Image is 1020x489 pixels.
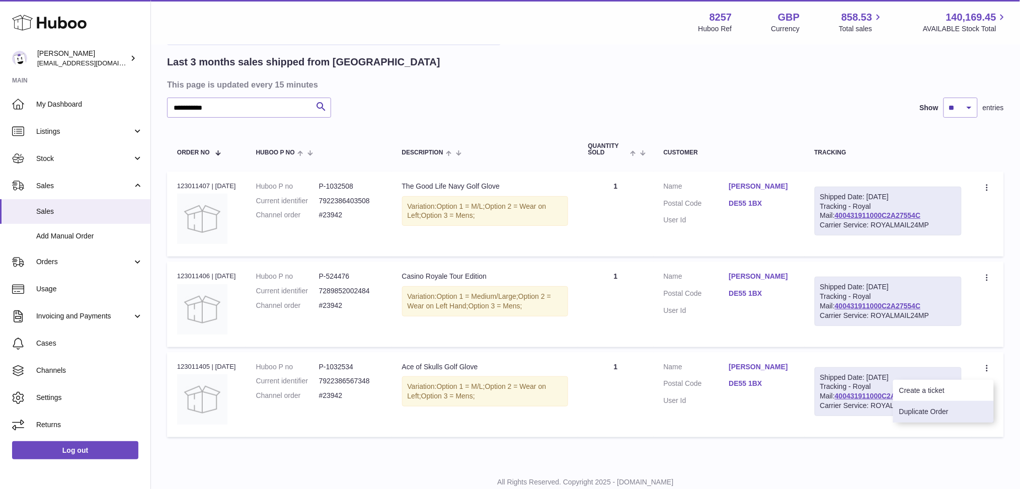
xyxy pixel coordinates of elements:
[319,362,382,372] dd: P-1032534
[771,24,800,34] div: Currency
[319,272,382,281] dd: P-524476
[820,311,956,320] div: Carrier Service: ROYALMAIL24MP
[729,199,795,208] a: DE55 1BX
[37,49,128,68] div: [PERSON_NAME]
[698,24,732,34] div: Huboo Ref
[923,11,1008,34] a: 140,169.45 AVAILABLE Stock Total
[256,391,319,400] dt: Channel order
[923,24,1008,34] span: AVAILABLE Stock Total
[729,289,795,298] a: DE55 1BX
[839,24,884,34] span: Total sales
[402,182,568,191] div: The Good Life Navy Golf Glove
[664,199,729,211] dt: Postal Code
[835,211,920,219] a: 400431911000C2A27554C
[893,380,994,401] li: Create a ticket
[578,262,654,347] td: 1
[36,231,143,241] span: Add Manual Order
[177,272,236,281] div: 123011406 | [DATE]
[177,194,227,244] img: no-photo.jpg
[12,51,27,66] img: don@skinsgolf.com
[36,257,132,267] span: Orders
[167,79,1001,90] h3: This page is updated every 15 minutes
[36,339,143,348] span: Cases
[729,272,795,281] a: [PERSON_NAME]
[729,379,795,388] a: DE55 1BX
[319,182,382,191] dd: P-1032508
[36,207,143,216] span: Sales
[983,103,1004,113] span: entries
[664,306,729,315] dt: User Id
[437,202,485,210] span: Option 1 = M/L;
[815,277,962,326] div: Tracking - Royal Mail:
[36,181,132,191] span: Sales
[920,103,938,113] label: Show
[256,210,319,220] dt: Channel order
[256,272,319,281] dt: Huboo P no
[177,374,227,425] img: no-photo.jpg
[37,59,148,67] span: [EMAIL_ADDRESS][DOMAIN_NAME]
[815,367,962,417] div: Tracking - Royal Mail:
[256,149,295,156] span: Huboo P no
[402,362,568,372] div: Ace of Skulls Golf Glove
[36,420,143,430] span: Returns
[36,311,132,321] span: Invoicing and Payments
[402,272,568,281] div: Casino Royale Tour Edition
[177,182,236,191] div: 123011407 | [DATE]
[256,376,319,386] dt: Current identifier
[820,282,956,292] div: Shipped Date: [DATE]
[835,392,920,400] a: 400431911000C2A27554C
[421,211,475,219] span: Option 3 = Mens;
[159,477,1012,487] p: All Rights Reserved. Copyright 2025 - [DOMAIN_NAME]
[36,154,132,164] span: Stock
[729,182,795,191] a: [PERSON_NAME]
[167,55,440,69] h2: Last 3 months sales shipped from [GEOGRAPHIC_DATA]
[815,149,962,156] div: Tracking
[578,172,654,257] td: 1
[36,127,132,136] span: Listings
[177,362,236,371] div: 123011405 | [DATE]
[664,289,729,301] dt: Postal Code
[36,100,143,109] span: My Dashboard
[820,192,956,202] div: Shipped Date: [DATE]
[408,292,551,310] span: Option 2 = Wear on Left Hand;
[421,392,475,400] span: Option 3 = Mens;
[437,292,518,300] span: Option 1 = Medium/Large;
[893,401,994,423] li: Duplicate Order
[778,11,800,24] strong: GBP
[319,210,382,220] dd: #23942
[177,284,227,335] img: no-photo.jpg
[256,196,319,206] dt: Current identifier
[710,11,732,24] strong: 8257
[402,196,568,226] div: Variation:
[256,301,319,310] dt: Channel order
[578,352,654,437] td: 1
[664,396,729,405] dt: User Id
[319,376,382,386] dd: 7922386567348
[319,301,382,310] dd: #23942
[437,382,485,390] span: Option 1 = M/L;
[36,393,143,402] span: Settings
[256,362,319,372] dt: Huboo P no
[36,284,143,294] span: Usage
[839,11,884,34] a: 858.53 Total sales
[402,149,443,156] span: Description
[664,362,729,374] dt: Name
[319,196,382,206] dd: 7922386403508
[588,143,628,156] span: Quantity Sold
[815,187,962,236] div: Tracking - Royal Mail:
[12,441,138,459] a: Log out
[664,272,729,284] dt: Name
[820,401,956,411] div: Carrier Service: ROYALMAIL24MP
[177,149,210,156] span: Order No
[664,379,729,391] dt: Postal Code
[835,302,920,310] a: 400431911000C2A27554C
[36,366,143,375] span: Channels
[256,286,319,296] dt: Current identifier
[820,373,956,382] div: Shipped Date: [DATE]
[664,149,795,156] div: Customer
[402,286,568,316] div: Variation:
[468,302,522,310] span: Option 3 = Mens;
[820,220,956,230] div: Carrier Service: ROYALMAIL24MP
[319,286,382,296] dd: 7289852002484
[841,11,872,24] span: 858.53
